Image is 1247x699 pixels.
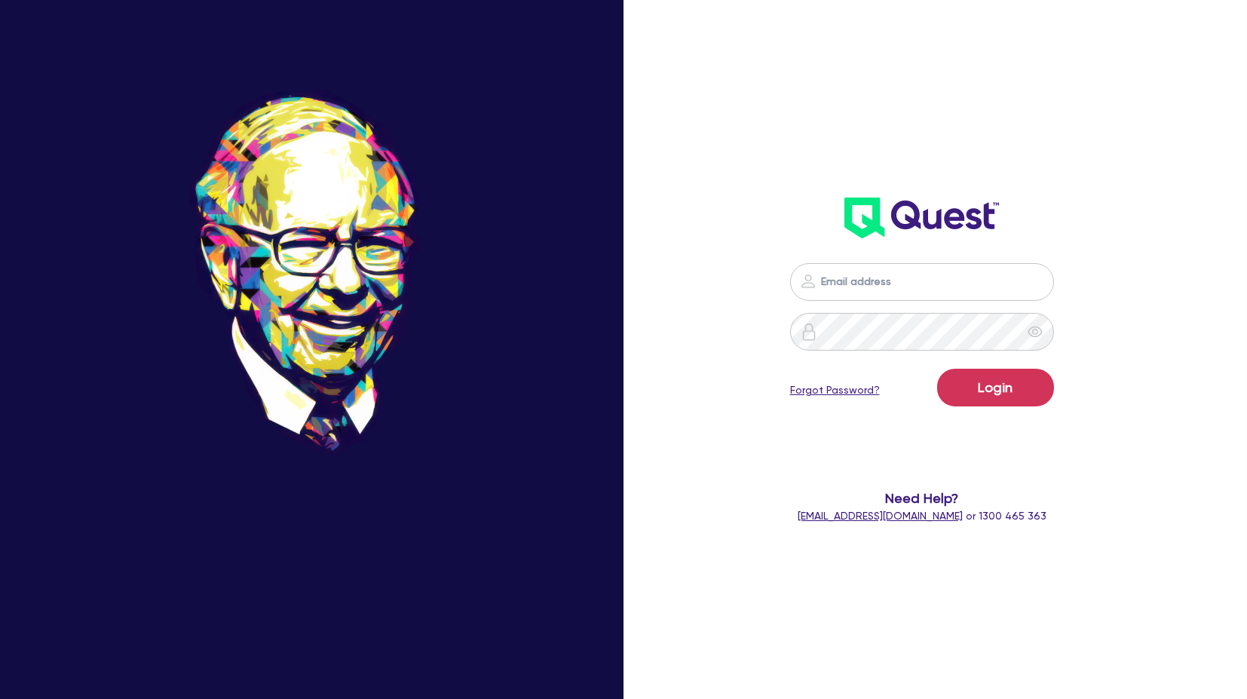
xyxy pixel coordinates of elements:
a: [EMAIL_ADDRESS][DOMAIN_NAME] [798,510,963,522]
img: icon-password [799,272,817,290]
img: wH2k97JdezQIQAAAABJRU5ErkJggg== [844,198,999,238]
span: or 1300 465 363 [798,510,1046,522]
input: Email address [790,263,1054,301]
span: eye [1028,324,1043,339]
span: - [PERSON_NAME] [269,589,363,600]
img: icon-password [800,323,818,341]
button: Login [937,369,1054,406]
span: Need Help? [758,488,1085,508]
a: Forgot Password? [790,382,880,398]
